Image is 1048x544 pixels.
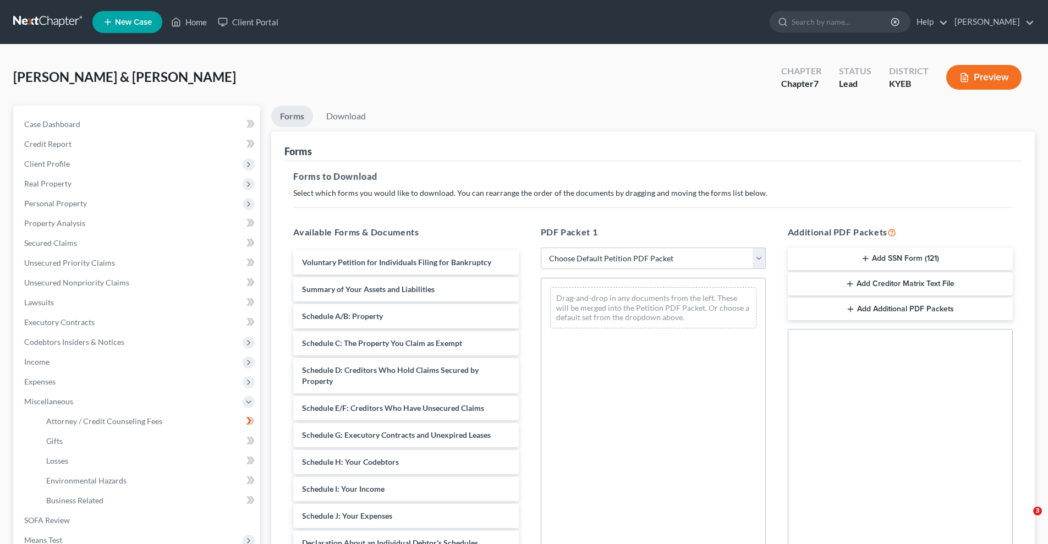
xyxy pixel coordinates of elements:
[302,430,491,439] span: Schedule G: Executory Contracts and Unexpired Leases
[271,106,313,127] a: Forms
[13,69,236,85] span: [PERSON_NAME] & [PERSON_NAME]
[24,337,124,347] span: Codebtors Insiders & Notices
[302,511,392,520] span: Schedule J: Your Expenses
[24,258,115,267] span: Unsecured Priority Claims
[24,139,72,149] span: Credit Report
[788,298,1013,321] button: Add Additional PDF Packets
[37,431,260,451] a: Gifts
[839,65,871,78] div: Status
[24,238,77,248] span: Secured Claims
[302,311,383,321] span: Schedule A/B: Property
[24,317,95,327] span: Executory Contracts
[792,12,892,32] input: Search by name...
[781,78,821,90] div: Chapter
[15,134,260,154] a: Credit Report
[1011,507,1037,533] iframe: Intercom live chat
[24,298,54,307] span: Lawsuits
[946,65,1022,90] button: Preview
[814,78,819,89] span: 7
[46,456,68,465] span: Losses
[302,457,399,466] span: Schedule H: Your Codebtors
[24,119,80,129] span: Case Dashboard
[541,226,766,239] h5: PDF Packet 1
[46,496,103,505] span: Business Related
[15,233,260,253] a: Secured Claims
[550,287,756,328] div: Drag-and-drop in any documents from the left. These will be merged into the Petition PDF Packet. ...
[302,338,462,348] span: Schedule C: The Property You Claim as Exempt
[317,106,375,127] a: Download
[15,510,260,530] a: SOFA Review
[24,515,70,525] span: SOFA Review
[911,12,948,32] a: Help
[46,416,162,426] span: Attorney / Credit Counseling Fees
[15,213,260,233] a: Property Analysis
[24,218,85,228] span: Property Analysis
[24,179,72,188] span: Real Property
[37,411,260,431] a: Attorney / Credit Counseling Fees
[302,403,484,413] span: Schedule E/F: Creditors Who Have Unsecured Claims
[949,12,1034,32] a: [PERSON_NAME]
[37,471,260,491] a: Environmental Hazards
[15,293,260,312] a: Lawsuits
[24,397,73,406] span: Miscellaneous
[889,78,929,90] div: KYEB
[788,272,1013,295] button: Add Creditor Matrix Text File
[15,312,260,332] a: Executory Contracts
[15,273,260,293] a: Unsecured Nonpriority Claims
[788,248,1013,271] button: Add SSN Form (121)
[212,12,284,32] a: Client Portal
[166,12,212,32] a: Home
[1033,507,1042,515] span: 3
[37,451,260,471] a: Losses
[293,170,1013,183] h5: Forms to Download
[115,18,152,26] span: New Case
[15,114,260,134] a: Case Dashboard
[781,65,821,78] div: Chapter
[293,188,1013,199] p: Select which forms you would like to download. You can rearrange the order of the documents by dr...
[24,159,70,168] span: Client Profile
[839,78,871,90] div: Lead
[24,357,50,366] span: Income
[24,377,56,386] span: Expenses
[302,284,435,294] span: Summary of Your Assets and Liabilities
[293,226,518,239] h5: Available Forms & Documents
[15,253,260,273] a: Unsecured Priority Claims
[24,199,87,208] span: Personal Property
[302,257,491,267] span: Voluntary Petition for Individuals Filing for Bankruptcy
[788,226,1013,239] h5: Additional PDF Packets
[284,145,312,158] div: Forms
[24,278,129,287] span: Unsecured Nonpriority Claims
[37,491,260,510] a: Business Related
[302,484,385,493] span: Schedule I: Your Income
[46,476,127,485] span: Environmental Hazards
[302,365,479,386] span: Schedule D: Creditors Who Hold Claims Secured by Property
[889,65,929,78] div: District
[46,436,63,446] span: Gifts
